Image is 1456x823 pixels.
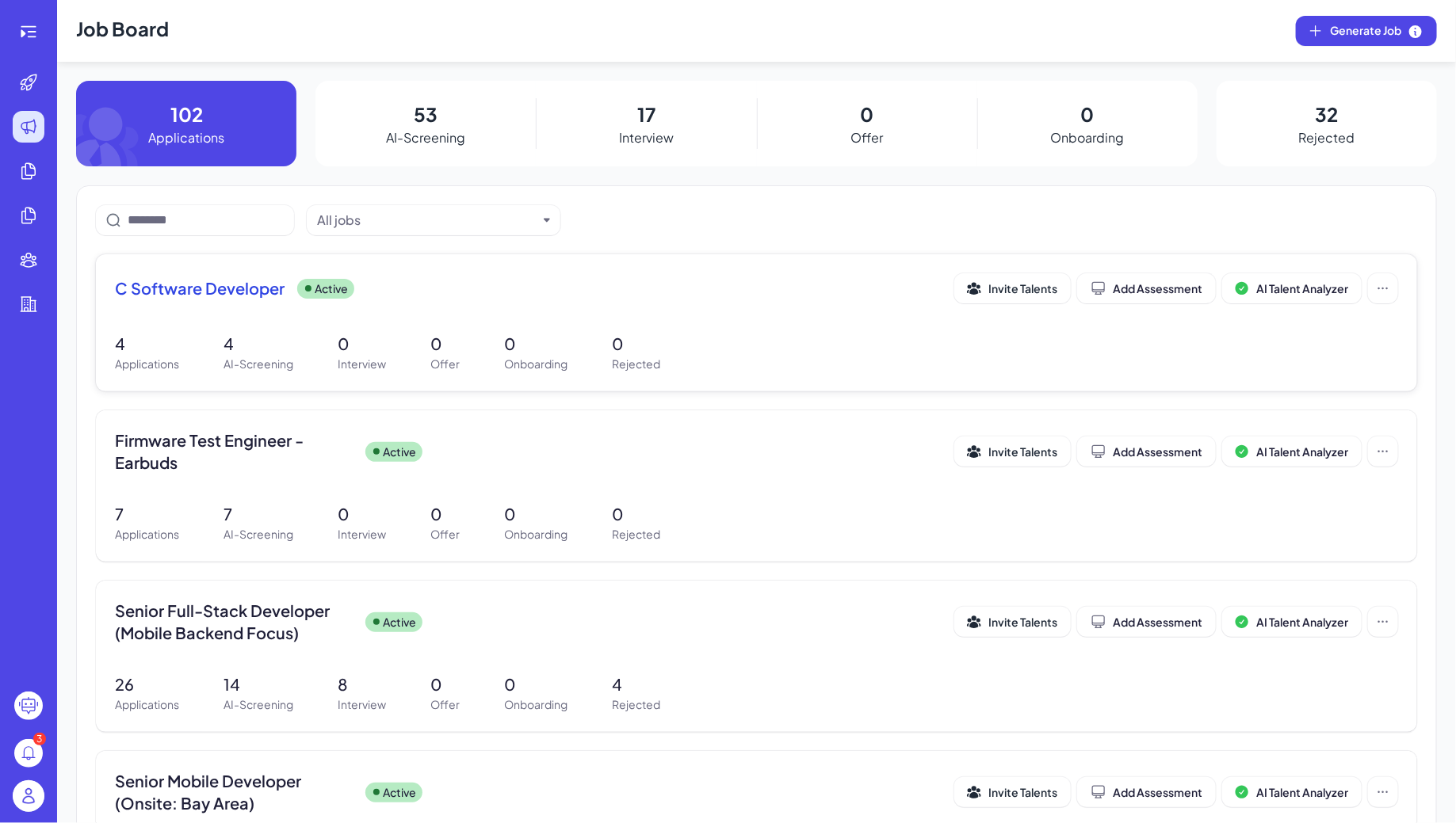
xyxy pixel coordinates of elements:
p: 4 [115,332,179,356]
button: AI Talent Analyzer [1222,777,1362,807]
span: Generate Job [1330,22,1424,40]
p: 17 [637,100,655,128]
button: AI Talent Analyzer [1222,607,1362,637]
p: Onboarding [1050,128,1124,147]
p: AI-Screening [224,526,293,543]
p: Interview [338,696,386,713]
p: Rejected [1298,128,1355,147]
span: Invite Talents [988,281,1057,295]
p: 8 [338,672,386,696]
p: 0 [860,100,873,128]
span: Invite Talents [988,444,1057,459]
p: Applications [148,128,224,147]
p: 0 [504,332,567,356]
span: AI Talent Analyzer [1256,281,1348,295]
p: 26 [115,672,179,696]
p: Offer [430,356,460,372]
p: Interview [619,128,674,147]
p: Rejected [612,696,660,713]
div: All jobs [317,211,361,230]
p: Rejected [612,356,660,372]
p: Applications [115,356,179,372]
p: 14 [224,672,293,696]
p: 0 [504,502,567,526]
p: 0 [504,672,567,696]
div: Add Assessment [1091,280,1202,296]
span: Firmware Test Engineer - Earbuds [115,429,353,474]
button: AI Talent Analyzer [1222,436,1362,467]
p: 0 [338,332,386,356]
p: 53 [414,100,438,128]
p: 4 [612,672,660,696]
button: Invite Talents [954,436,1071,467]
p: Rejected [612,526,660,543]
p: Active [383,614,416,631]
p: Active [383,784,416,801]
span: Invite Talents [988,785,1057,799]
div: Add Assessment [1091,784,1202,800]
button: Add Assessment [1077,777,1216,807]
p: Offer [430,696,460,713]
img: user_logo.png [13,780,44,812]
p: 7 [224,502,293,526]
p: 0 [612,502,660,526]
p: Applications [115,526,179,543]
p: 0 [430,332,460,356]
p: Offer [430,526,460,543]
button: All jobs [317,211,537,230]
span: Invite Talents [988,615,1057,629]
p: Active [383,444,416,460]
button: AI Talent Analyzer [1222,273,1362,303]
div: Add Assessment [1091,614,1202,630]
button: Add Assessment [1077,607,1216,637]
p: Offer [850,128,883,147]
span: AI Talent Analyzer [1256,785,1348,799]
p: 0 [430,502,460,526]
p: 0 [612,332,660,356]
p: Active [315,280,348,297]
p: 0 [430,672,460,696]
p: Interview [338,526,386,543]
p: 0 [1080,100,1094,128]
p: 32 [1315,100,1338,128]
p: AI-Screening [224,356,293,372]
p: Onboarding [504,526,567,543]
p: 7 [115,502,179,526]
p: Interview [338,356,386,372]
button: Invite Talents [954,777,1071,807]
p: Onboarding [504,356,567,372]
button: Invite Talents [954,273,1071,303]
p: 102 [170,100,203,128]
p: 0 [338,502,386,526]
button: Add Assessment [1077,436,1216,467]
button: Add Assessment [1077,273,1216,303]
span: C Software Developer [115,277,285,299]
p: AI-Screening [386,128,465,147]
span: AI Talent Analyzer [1256,615,1348,629]
p: Onboarding [504,696,567,713]
button: Invite Talents [954,607,1071,637]
div: Add Assessment [1091,444,1202,459]
button: Generate Job [1296,16,1437,46]
div: 3 [33,733,46,745]
span: AI Talent Analyzer [1256,444,1348,459]
p: 4 [224,332,293,356]
p: Applications [115,696,179,713]
span: Senior Full-Stack Developer (Mobile Backend Focus) [115,600,353,644]
p: AI-Screening [224,696,293,713]
span: Senior Mobile Developer (Onsite: Bay Area) [115,770,353,814]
